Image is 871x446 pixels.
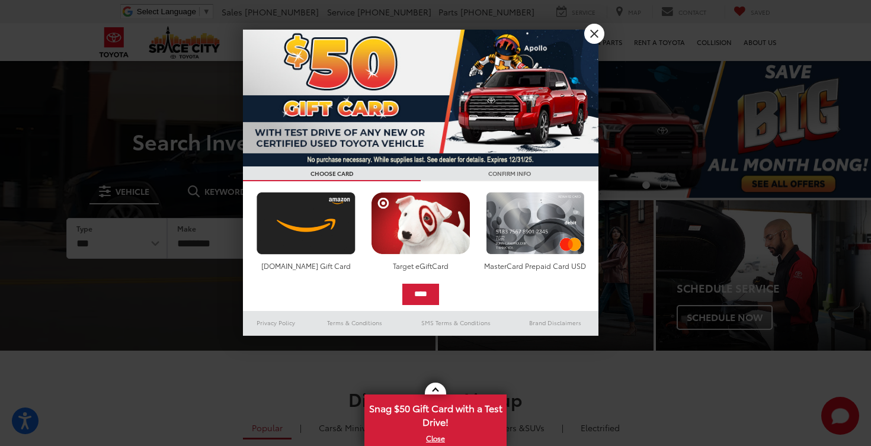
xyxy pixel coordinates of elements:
h3: CONFIRM INFO [421,166,598,181]
div: MasterCard Prepaid Card USD [483,261,588,271]
div: Target eGiftCard [368,261,473,271]
img: amazoncard.png [254,192,358,255]
span: Snag $50 Gift Card with a Test Drive! [366,396,505,432]
img: targetcard.png [368,192,473,255]
a: Brand Disclaimers [512,316,598,330]
img: 53411_top_152338.jpg [243,30,598,166]
a: Privacy Policy [243,316,309,330]
img: mastercard.png [483,192,588,255]
a: Terms & Conditions [309,316,400,330]
div: [DOMAIN_NAME] Gift Card [254,261,358,271]
a: SMS Terms & Conditions [400,316,512,330]
h3: CHOOSE CARD [243,166,421,181]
